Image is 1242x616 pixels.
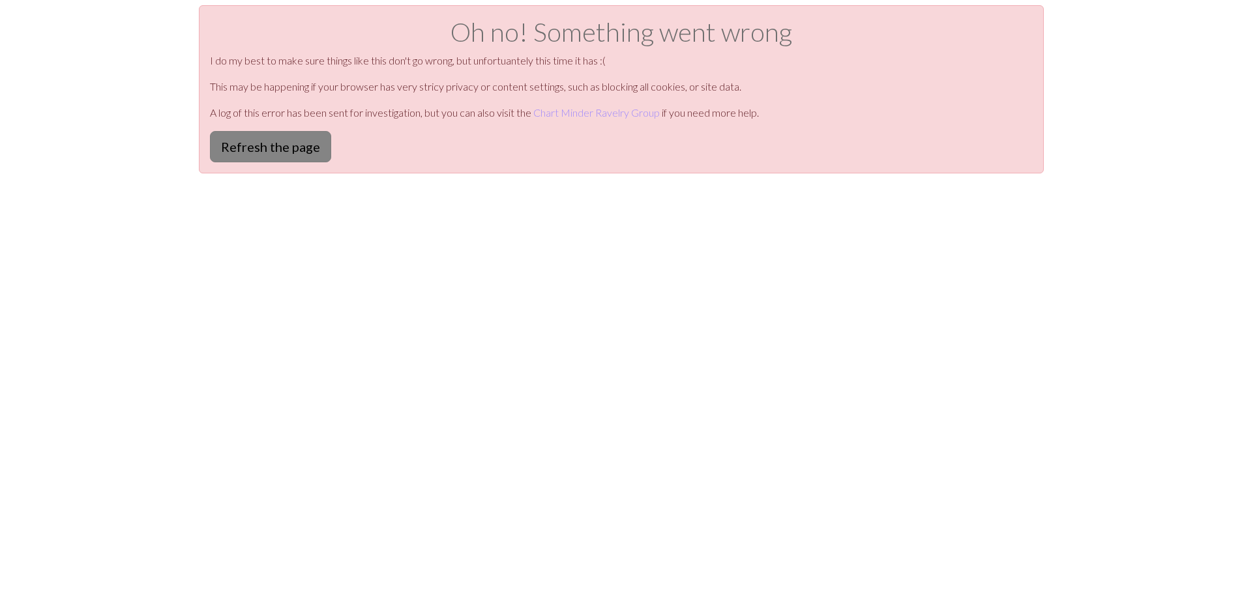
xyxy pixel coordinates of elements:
a: Chart Minder Ravelry Group [533,106,660,119]
h1: Oh no! Something went wrong [210,16,1033,48]
button: Refresh the page [210,131,331,162]
p: This may be happening if your browser has very stricy privacy or content settings, such as blocki... [210,79,1033,95]
p: I do my best to make sure things like this don't go wrong, but unfortuantely this time it has :( [210,53,1033,68]
p: A log of this error has been sent for investigation, but you can also visit the if you need more ... [210,105,1033,121]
